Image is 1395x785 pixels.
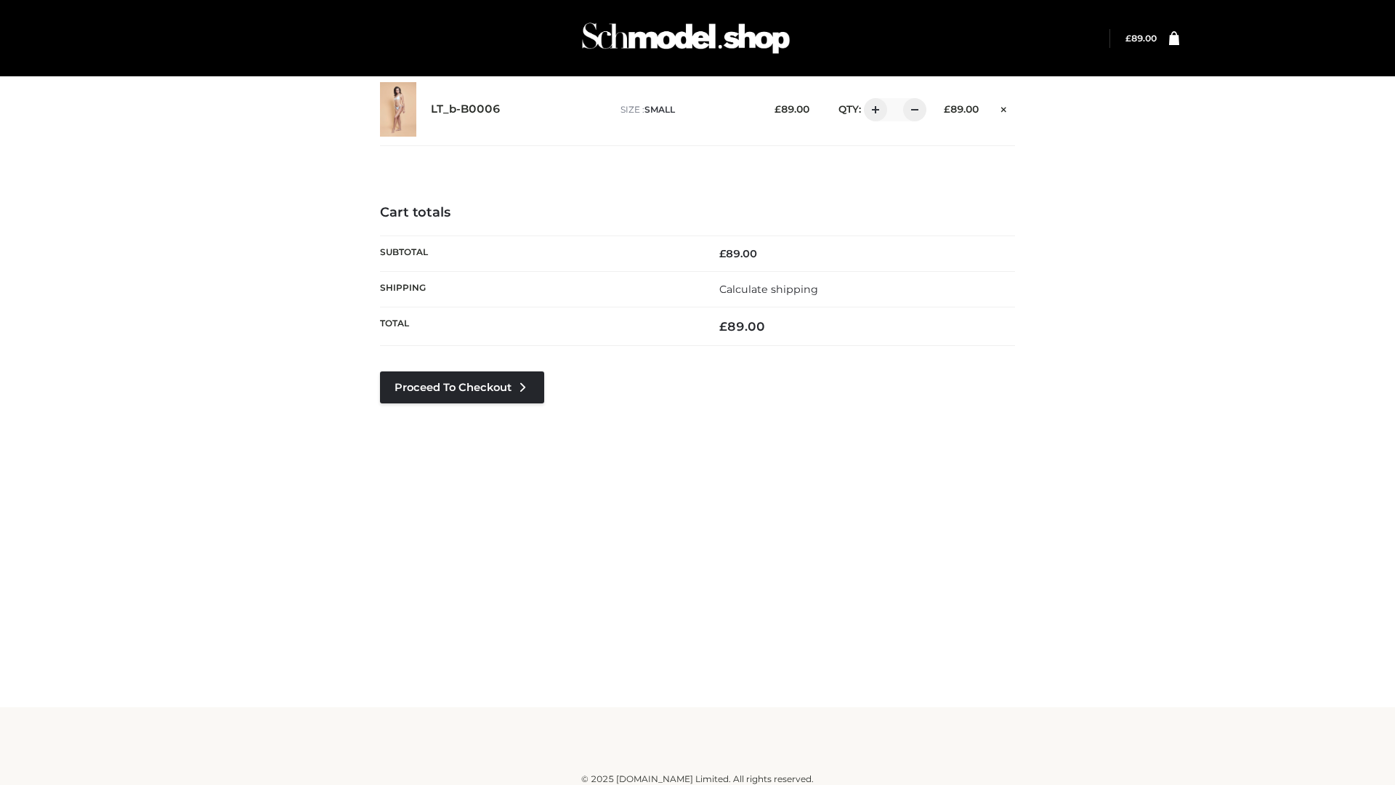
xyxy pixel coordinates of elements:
img: Schmodel Admin 964 [577,9,795,67]
bdi: 89.00 [775,103,809,115]
a: Remove this item [993,98,1015,117]
a: LT_b-B0006 [431,102,501,116]
div: QTY: [824,98,921,121]
bdi: 89.00 [1125,33,1157,44]
h4: Cart totals [380,205,1015,221]
th: Total [380,307,697,346]
span: £ [944,103,950,115]
p: size : [620,103,752,116]
th: Shipping [380,271,697,307]
span: SMALL [644,104,675,115]
bdi: 89.00 [719,319,765,334]
th: Subtotal [380,235,697,271]
a: Proceed to Checkout [380,371,544,403]
span: £ [719,319,727,334]
bdi: 89.00 [719,247,757,260]
span: £ [775,103,781,115]
span: £ [1125,33,1131,44]
a: £89.00 [1125,33,1157,44]
a: Calculate shipping [719,283,818,296]
span: £ [719,247,726,260]
bdi: 89.00 [944,103,979,115]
